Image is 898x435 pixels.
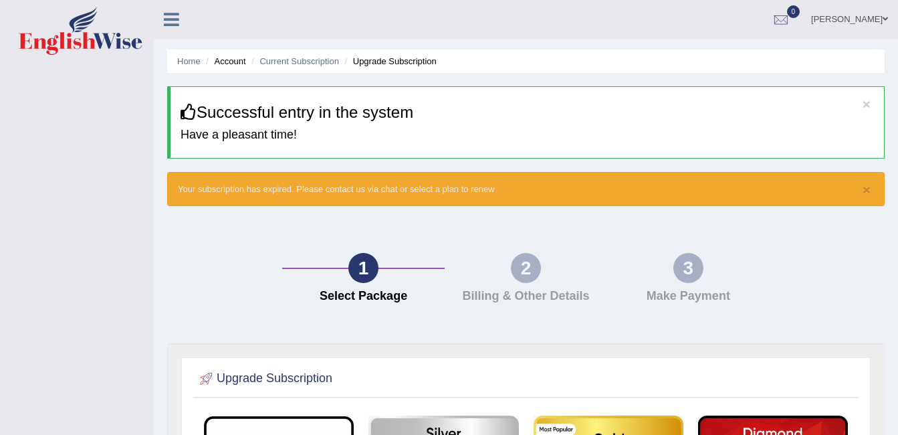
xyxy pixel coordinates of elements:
span: 0 [787,5,800,18]
li: Account [203,55,245,68]
a: Home [177,56,201,66]
div: Your subscription has expired. Please contact us via chat or select a plan to renew [167,172,885,206]
button: × [863,183,871,197]
div: 3 [673,253,703,283]
button: × [863,97,871,111]
h4: Have a pleasant time! [181,128,874,142]
div: 2 [511,253,541,283]
div: 1 [348,253,378,283]
li: Upgrade Subscription [342,55,437,68]
h4: Billing & Other Details [451,290,600,303]
h2: Upgrade Subscription [197,369,332,389]
h4: Make Payment [614,290,763,303]
h4: Select Package [289,290,438,303]
a: Current Subscription [259,56,339,66]
h3: Successful entry in the system [181,104,874,121]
